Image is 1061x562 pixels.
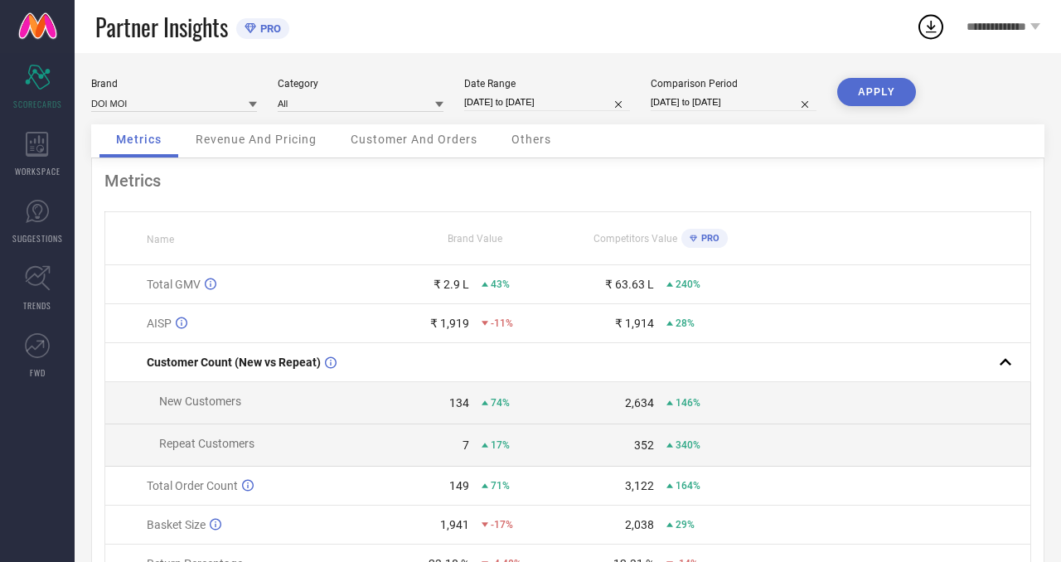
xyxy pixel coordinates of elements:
div: 7 [463,438,469,452]
span: 240% [676,279,700,290]
span: FWD [30,366,46,379]
div: 2,038 [625,518,654,531]
span: 164% [676,480,700,492]
span: 74% [491,397,510,409]
span: PRO [697,233,719,244]
span: Name [147,234,174,245]
div: 3,122 [625,479,654,492]
span: 71% [491,480,510,492]
div: 149 [449,479,469,492]
span: New Customers [159,395,241,408]
input: Select date range [464,94,630,111]
span: Customer And Orders [351,133,477,146]
span: SUGGESTIONS [12,232,63,245]
div: ₹ 63.63 L [605,278,654,291]
div: Brand [91,78,257,90]
div: ₹ 1,914 [615,317,654,330]
span: -17% [491,519,513,531]
span: WORKSPACE [15,165,61,177]
span: Total Order Count [147,479,238,492]
span: AISP [147,317,172,330]
span: Repeat Customers [159,437,254,450]
div: 2,634 [625,396,654,409]
span: PRO [256,22,281,35]
button: APPLY [837,78,916,106]
span: TRENDS [23,299,51,312]
div: 352 [634,438,654,452]
span: Partner Insights [95,10,228,44]
span: 43% [491,279,510,290]
div: Comparison Period [651,78,816,90]
div: Category [278,78,443,90]
div: Open download list [916,12,946,41]
span: -11% [491,317,513,329]
span: Metrics [116,133,162,146]
span: Competitors Value [593,233,677,245]
div: Date Range [464,78,630,90]
span: Others [511,133,551,146]
span: 340% [676,439,700,451]
div: 1,941 [440,518,469,531]
span: 29% [676,519,695,531]
span: SCORECARDS [13,98,62,110]
span: 146% [676,397,700,409]
span: Customer Count (New vs Repeat) [147,356,321,369]
input: Select comparison period [651,94,816,111]
div: 134 [449,396,469,409]
div: ₹ 2.9 L [434,278,469,291]
span: Basket Size [147,518,206,531]
span: Total GMV [147,278,201,291]
span: 17% [491,439,510,451]
div: Metrics [104,171,1031,191]
span: Revenue And Pricing [196,133,317,146]
span: 28% [676,317,695,329]
div: ₹ 1,919 [430,317,469,330]
span: Brand Value [448,233,502,245]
